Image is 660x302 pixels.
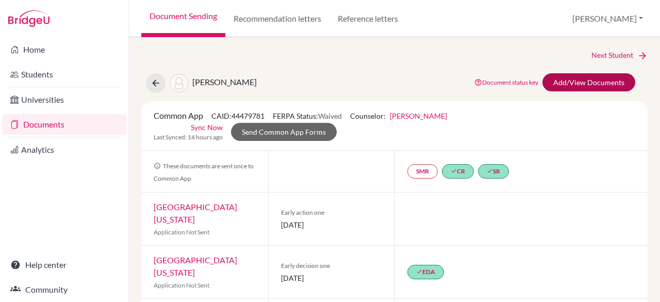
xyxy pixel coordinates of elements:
a: Help center [2,255,126,275]
a: Home [2,39,126,60]
span: Application Not Sent [154,281,209,289]
span: [DATE] [281,219,383,230]
a: Document status key [474,78,538,86]
a: Sync Now [191,122,223,133]
span: Counselor: [350,112,447,120]
img: Bridge-U [8,10,49,27]
a: [PERSON_NAME] [390,112,447,120]
a: Analytics [2,139,126,160]
span: Common App [154,110,203,120]
i: done [451,168,457,174]
a: [GEOGRAPHIC_DATA][US_STATE] [154,202,237,224]
i: done [487,168,493,174]
a: Documents [2,114,126,135]
a: [GEOGRAPHIC_DATA][US_STATE] [154,255,237,277]
span: Waived [318,112,342,120]
span: Application Not Sent [154,228,209,236]
span: Early decision one [281,261,383,271]
a: Send Common App Forms [231,123,337,141]
span: [PERSON_NAME] [192,77,257,87]
span: FERPA Status: [273,112,342,120]
a: Next Student [591,50,648,61]
span: [DATE] [281,273,383,283]
a: Add/View Documents [542,73,635,91]
a: doneEDA [407,265,444,279]
i: done [416,268,422,275]
a: Students [2,64,126,85]
span: Last Synced: 14 hours ago [154,133,223,142]
span: CAID: 44479781 [211,112,265,120]
button: [PERSON_NAME] [568,9,648,28]
a: Community [2,279,126,300]
a: doneCR [442,164,474,179]
span: Early action one [281,208,383,217]
a: doneSR [478,164,509,179]
span: These documents are sent once to Common App [154,162,254,182]
a: Universities [2,89,126,110]
a: SMR [407,164,438,179]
